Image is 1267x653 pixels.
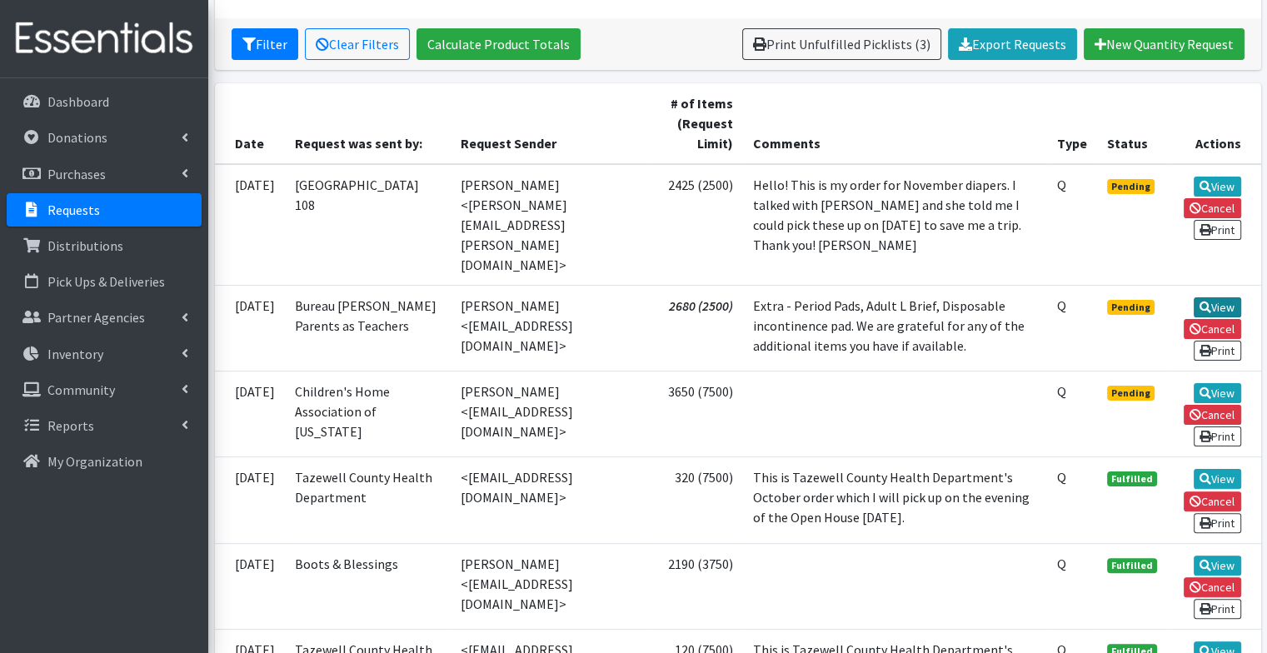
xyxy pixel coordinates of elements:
[47,93,109,110] p: Dashboard
[742,28,941,60] a: Print Unfulfilled Picklists (3)
[215,285,285,371] td: [DATE]
[1047,83,1097,164] th: Type
[1107,558,1157,573] span: Fulfilled
[1107,300,1155,315] span: Pending
[1057,383,1066,400] abbr: Quantity
[7,121,202,154] a: Donations
[743,164,1047,286] td: Hello! This is my order for November diapers. I talked with [PERSON_NAME] and she told me I could...
[1167,83,1261,164] th: Actions
[215,543,285,629] td: [DATE]
[1184,491,1241,511] a: Cancel
[7,301,202,334] a: Partner Agencies
[47,166,106,182] p: Purchases
[1057,297,1066,314] abbr: Quantity
[7,193,202,227] a: Requests
[451,285,650,371] td: [PERSON_NAME] <[EMAIL_ADDRESS][DOMAIN_NAME]>
[1194,599,1241,619] a: Print
[1194,177,1241,197] a: View
[285,83,451,164] th: Request was sent by:
[7,445,202,478] a: My Organization
[47,417,94,434] p: Reports
[7,85,202,118] a: Dashboard
[650,457,742,543] td: 320 (7500)
[285,543,451,629] td: Boots & Blessings
[650,285,742,371] td: 2680 (2500)
[285,457,451,543] td: Tazewell County Health Department
[1057,556,1066,572] abbr: Quantity
[47,309,145,326] p: Partner Agencies
[215,457,285,543] td: [DATE]
[1194,383,1241,403] a: View
[47,381,115,398] p: Community
[232,28,298,60] button: Filter
[1184,405,1241,425] a: Cancel
[1057,469,1066,486] abbr: Quantity
[451,371,650,456] td: [PERSON_NAME] <[EMAIL_ADDRESS][DOMAIN_NAME]>
[47,273,165,290] p: Pick Ups & Deliveries
[7,409,202,442] a: Reports
[47,453,142,470] p: My Organization
[1107,471,1157,486] span: Fulfilled
[7,157,202,191] a: Purchases
[285,371,451,456] td: Children's Home Association of [US_STATE]
[417,28,581,60] a: Calculate Product Totals
[47,202,100,218] p: Requests
[215,83,285,164] th: Date
[7,337,202,371] a: Inventory
[7,229,202,262] a: Distributions
[650,371,742,456] td: 3650 (7500)
[650,164,742,286] td: 2425 (2500)
[7,373,202,406] a: Community
[1097,83,1167,164] th: Status
[47,237,123,254] p: Distributions
[451,457,650,543] td: <[EMAIL_ADDRESS][DOMAIN_NAME]>
[743,457,1047,543] td: This is Tazewell County Health Department's October order which I will pick up on the evening of ...
[1107,179,1155,194] span: Pending
[451,543,650,629] td: [PERSON_NAME] <[EMAIL_ADDRESS][DOMAIN_NAME]>
[1194,556,1241,576] a: View
[1194,297,1241,317] a: View
[1184,319,1241,339] a: Cancel
[1057,177,1066,193] abbr: Quantity
[650,83,742,164] th: # of Items (Request Limit)
[1184,198,1241,218] a: Cancel
[1194,513,1241,533] a: Print
[1194,426,1241,446] a: Print
[1194,341,1241,361] a: Print
[1194,220,1241,240] a: Print
[743,285,1047,371] td: Extra - Period Pads, Adult L Brief, Disposable incontinence pad. We are grateful for any of the a...
[743,83,1047,164] th: Comments
[1194,469,1241,489] a: View
[47,346,103,362] p: Inventory
[285,164,451,286] td: [GEOGRAPHIC_DATA] 108
[215,164,285,286] td: [DATE]
[1107,386,1155,401] span: Pending
[215,371,285,456] td: [DATE]
[948,28,1077,60] a: Export Requests
[1184,577,1241,597] a: Cancel
[7,11,202,67] img: HumanEssentials
[7,265,202,298] a: Pick Ups & Deliveries
[47,129,107,146] p: Donations
[451,83,650,164] th: Request Sender
[650,543,742,629] td: 2190 (3750)
[305,28,410,60] a: Clear Filters
[451,164,650,286] td: [PERSON_NAME] <[PERSON_NAME][EMAIL_ADDRESS][PERSON_NAME][DOMAIN_NAME]>
[285,285,451,371] td: Bureau [PERSON_NAME] Parents as Teachers
[1084,28,1245,60] a: New Quantity Request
